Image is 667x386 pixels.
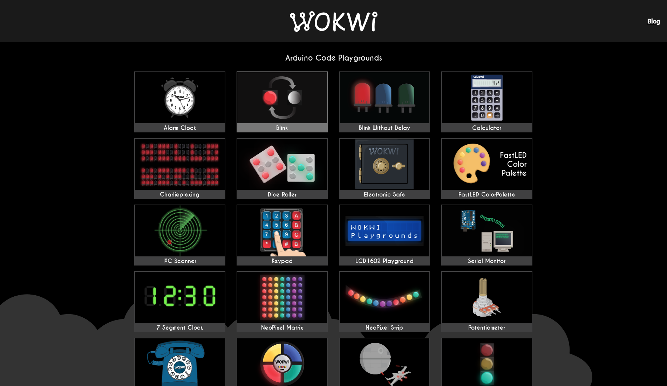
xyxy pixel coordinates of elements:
[237,71,328,132] a: Blink
[442,272,532,323] img: Potentiometer
[340,205,429,256] img: LCD1602 Playground
[442,205,532,256] img: Serial Monitor
[135,72,225,123] img: Alarm Clock
[134,71,225,132] a: Alarm Clock
[340,139,429,190] img: Electronic Safe
[237,191,327,198] div: Dice Roller
[339,271,430,332] a: NeoPixel Strip
[237,138,328,199] a: Dice Roller
[442,191,532,198] div: FastLED ColorPalette
[237,139,327,190] img: Dice Roller
[237,205,328,266] a: Keypad
[647,18,660,25] a: Blog
[441,271,532,332] a: Potentiometer
[135,258,225,265] div: I²C Scanner
[237,271,328,332] a: NeoPixel Matrix
[340,125,429,132] div: Blink Without Delay
[135,324,225,331] div: 7 Segment Clock
[237,324,327,331] div: NeoPixel Matrix
[135,125,225,132] div: Alarm Clock
[237,125,327,132] div: Blink
[442,139,532,190] img: FastLED ColorPalette
[237,205,327,256] img: Keypad
[441,205,532,266] a: Serial Monitor
[441,138,532,199] a: FastLED ColorPalette
[237,272,327,323] img: NeoPixel Matrix
[339,205,430,266] a: LCD1602 Playground
[290,11,377,32] img: Wokwi
[135,205,225,256] img: I²C Scanner
[442,72,532,123] img: Calculator
[129,53,539,63] h2: Arduino Code Playgrounds
[339,71,430,132] a: Blink Without Delay
[134,205,225,266] a: I²C Scanner
[442,258,532,265] div: Serial Monitor
[441,71,532,132] a: Calculator
[135,191,225,198] div: Charlieplexing
[134,271,225,332] a: 7 Segment Clock
[340,272,429,323] img: NeoPixel Strip
[442,324,532,331] div: Potentiometer
[237,258,327,265] div: Keypad
[135,139,225,190] img: Charlieplexing
[135,272,225,323] img: 7 Segment Clock
[340,324,429,331] div: NeoPixel Strip
[442,125,532,132] div: Calculator
[339,138,430,199] a: Electronic Safe
[340,258,429,265] div: LCD1602 Playground
[340,191,429,198] div: Electronic Safe
[134,138,225,199] a: Charlieplexing
[237,72,327,123] img: Blink
[340,72,429,123] img: Blink Without Delay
